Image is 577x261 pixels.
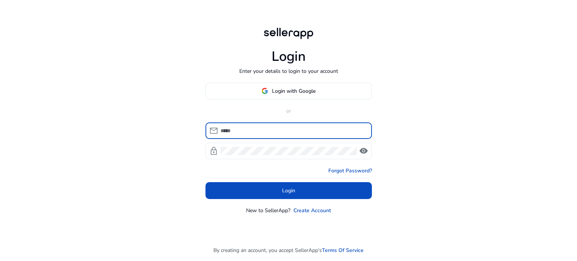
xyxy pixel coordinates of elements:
[272,87,316,95] span: Login with Google
[239,67,338,75] p: Enter your details to login to your account
[209,126,218,135] span: mail
[261,88,268,94] img: google-logo.svg
[246,207,290,214] p: New to SellerApp?
[205,83,372,100] button: Login with Google
[205,182,372,199] button: Login
[272,48,306,65] h1: Login
[205,107,372,115] p: or
[359,146,368,155] span: visibility
[293,207,331,214] a: Create Account
[282,187,295,195] span: Login
[209,146,218,155] span: lock
[322,246,364,254] a: Terms Of Service
[328,167,372,175] a: Forgot Password?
